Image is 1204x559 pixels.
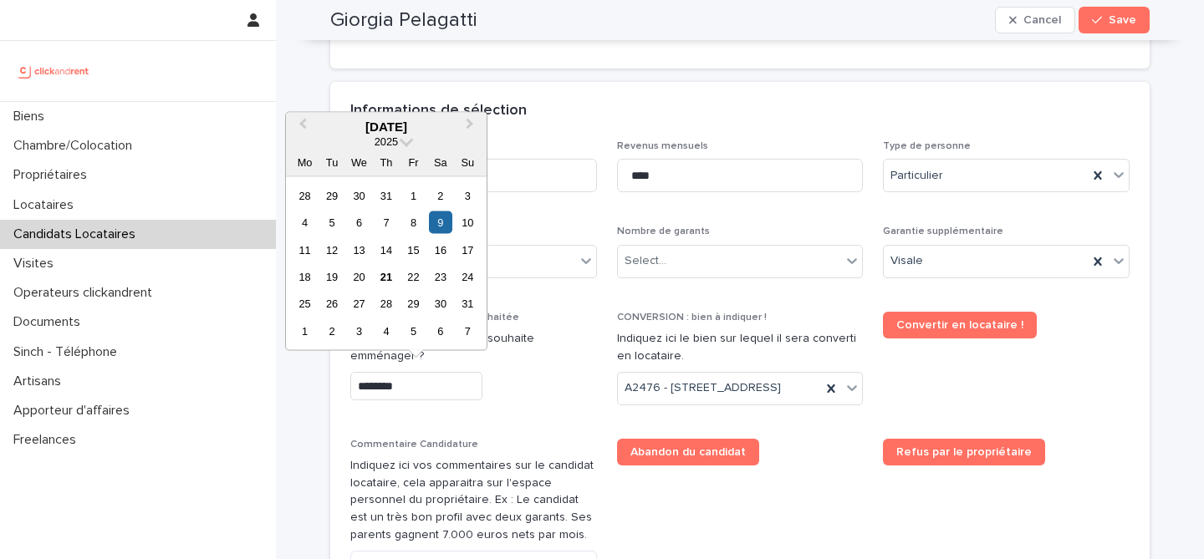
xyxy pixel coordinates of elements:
div: Choose Monday, 18 August 2025 [293,266,316,288]
div: Choose Monday, 1 September 2025 [293,319,316,342]
span: Cancel [1023,14,1061,26]
p: Sinch - Téléphone [7,344,130,360]
div: Choose Thursday, 28 August 2025 [375,292,397,315]
div: [DATE] [286,119,487,134]
span: Visale [890,252,923,270]
div: Choose Wednesday, 30 July 2025 [348,184,370,206]
span: Refus par le propriétaire [896,446,1032,458]
div: month 2025-08 [291,181,481,344]
div: Choose Saturday, 30 August 2025 [429,292,451,315]
div: Choose Tuesday, 29 July 2025 [320,184,343,206]
button: Cancel [995,7,1075,33]
p: Apporteur d'affaires [7,403,143,419]
p: Indiquez ici le bien sur lequel il sera converti en locataire. [617,330,864,365]
div: Choose Monday, 25 August 2025 [293,292,316,315]
div: Mo [293,150,316,173]
div: Choose Friday, 29 August 2025 [402,292,425,315]
p: Freelances [7,432,89,448]
h2: Informations de sélection [350,102,527,120]
div: Choose Saturday, 6 September 2025 [429,319,451,342]
span: A2476 - [STREET_ADDRESS] [625,379,781,397]
span: Nombre de garants [617,226,710,236]
div: Select... [625,252,666,270]
p: Locataires [7,197,87,213]
div: Choose Wednesday, 20 August 2025 [348,266,370,288]
p: Chambre/Colocation [7,138,145,154]
img: UCB0brd3T0yccxBKYDjQ [13,54,94,88]
p: Biens [7,109,58,125]
div: Choose Friday, 15 August 2025 [402,238,425,261]
div: Choose Sunday, 31 August 2025 [457,292,479,315]
a: Convertir en locataire ! [883,312,1037,338]
div: Choose Tuesday, 19 August 2025 [320,266,343,288]
p: Operateurs clickandrent [7,285,166,301]
div: Sa [429,150,451,173]
a: Abandon du candidat [617,439,759,465]
div: Choose Tuesday, 5 August 2025 [320,211,343,234]
span: Particulier [890,167,943,185]
div: Choose Thursday, 31 July 2025 [375,184,397,206]
div: Choose Saturday, 2 August 2025 [429,184,451,206]
button: Previous Month [288,114,314,140]
div: Choose Friday, 22 August 2025 [402,266,425,288]
h2: Giorgia Pelagatti [330,8,477,33]
div: Choose Thursday, 7 August 2025 [375,211,397,234]
div: Choose Wednesday, 27 August 2025 [348,292,370,315]
div: Choose Tuesday, 26 August 2025 [320,292,343,315]
div: Su [457,150,479,173]
span: 2025 [375,135,398,147]
span: Type de personne [883,141,971,151]
div: Choose Friday, 5 September 2025 [402,319,425,342]
div: Choose Thursday, 14 August 2025 [375,238,397,261]
p: Indiquez ici vos commentaires sur le candidat locataire, cela apparaitra sur l'espace personnel d... [350,457,597,544]
button: Save [1079,7,1150,33]
div: Choose Wednesday, 13 August 2025 [348,238,370,261]
div: Choose Monday, 4 August 2025 [293,211,316,234]
div: Choose Monday, 11 August 2025 [293,238,316,261]
div: We [348,150,370,173]
div: Choose Wednesday, 6 August 2025 [348,211,370,234]
p: Propriétaires [7,167,100,183]
div: Choose Saturday, 16 August 2025 [429,238,451,261]
span: Revenus mensuels [617,141,708,151]
div: Choose Sunday, 10 August 2025 [457,211,479,234]
span: Abandon du candidat [630,446,746,458]
a: Refus par le propriétaire [883,439,1045,465]
div: Choose Saturday, 23 August 2025 [429,266,451,288]
div: Choose Saturday, 9 August 2025 [429,211,451,234]
span: Garantie supplémentaire [883,226,1003,236]
div: Choose Monday, 28 July 2025 [293,184,316,206]
span: Commentaire Candidature [350,440,478,450]
div: Choose Tuesday, 12 August 2025 [320,238,343,261]
div: Choose Sunday, 24 August 2025 [457,266,479,288]
div: Choose Sunday, 17 August 2025 [457,238,479,261]
div: Choose Wednesday, 3 September 2025 [348,319,370,342]
div: Choose Sunday, 3 August 2025 [457,184,479,206]
span: Convertir en locataire ! [896,319,1023,331]
div: Choose Friday, 1 August 2025 [402,184,425,206]
span: Save [1109,14,1136,26]
div: Choose Tuesday, 2 September 2025 [320,319,343,342]
div: Choose Friday, 8 August 2025 [402,211,425,234]
p: Artisans [7,374,74,389]
div: Fr [402,150,425,173]
div: Choose Thursday, 4 September 2025 [375,319,397,342]
span: CONVERSION : bien à indiquer ! [617,313,767,323]
div: Choose Thursday, 21 August 2025 [375,266,397,288]
p: Documents [7,314,94,330]
div: Tu [320,150,343,173]
button: Next Month [458,114,485,140]
div: Choose Sunday, 7 September 2025 [457,319,479,342]
div: Th [375,150,397,173]
p: Visites [7,256,67,272]
p: Candidats Locataires [7,226,149,242]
